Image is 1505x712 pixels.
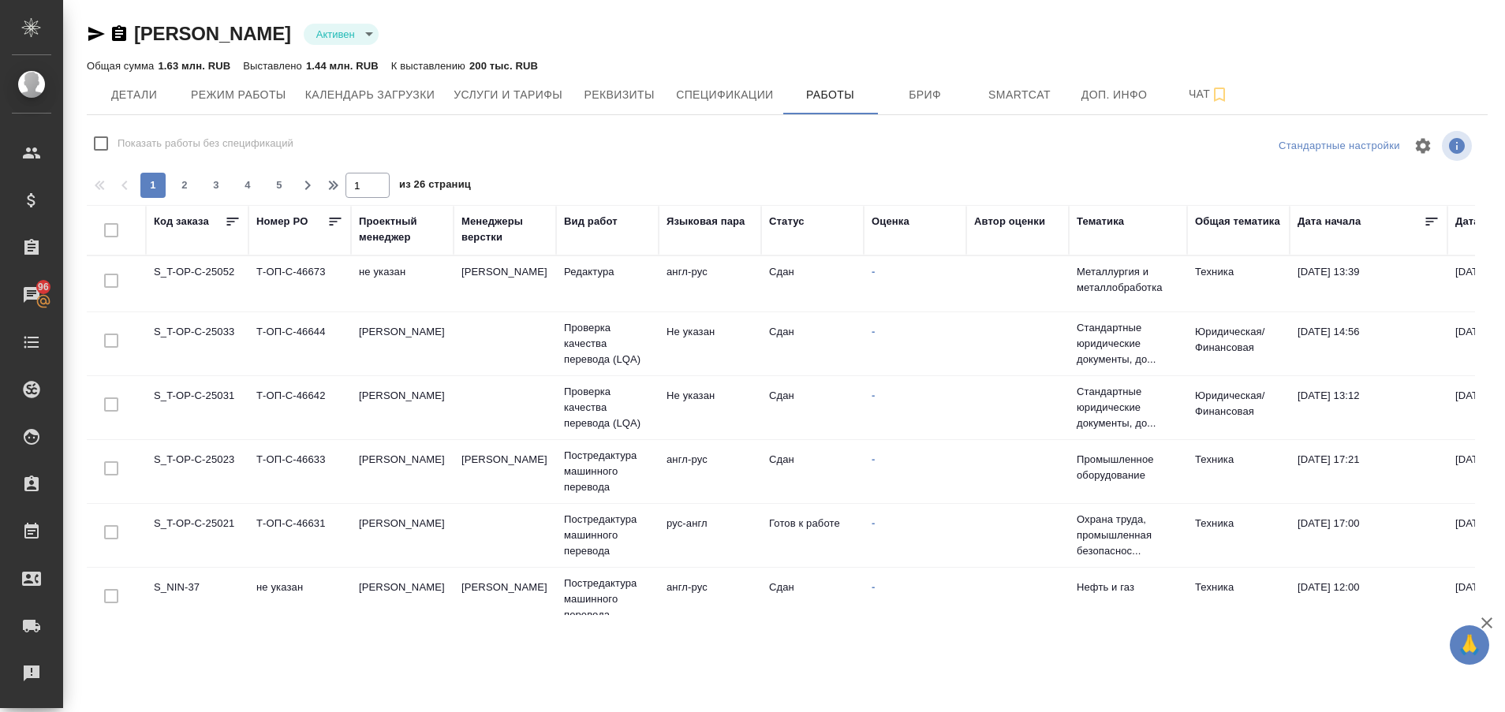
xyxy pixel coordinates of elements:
[351,508,454,563] td: [PERSON_NAME]
[564,512,651,559] p: Постредактура машинного перевода
[872,390,875,401] a: -
[1077,320,1179,367] p: Стандартные юридические документы, до...
[4,275,59,315] a: 96
[146,572,248,627] td: S_NIN-37
[1171,84,1247,104] span: Чат
[667,214,745,229] div: Языковая пара
[659,572,761,627] td: англ-рус
[564,320,651,367] p: Проверка качества перевода (LQA)
[659,316,761,371] td: Не указан
[1187,508,1290,563] td: Техника
[146,380,248,435] td: S_T-OP-C-25031
[248,316,351,371] td: Т-ОП-С-46644
[454,572,556,627] td: [PERSON_NAME]
[1290,508,1447,563] td: [DATE] 17:00
[872,214,909,229] div: Оценка
[134,23,291,44] a: [PERSON_NAME]
[96,85,172,105] span: Детали
[659,444,761,499] td: англ-рус
[1077,452,1179,483] p: Промышленное оборудование
[256,214,308,229] div: Номер PO
[248,444,351,499] td: Т-ОП-С-46633
[676,85,773,105] span: Спецификации
[146,256,248,311] td: S_T-OP-C-25052
[761,316,864,371] td: Сдан
[1077,384,1179,431] p: Стандартные юридические документы, до...
[172,173,197,198] button: 2
[172,177,197,193] span: 2
[399,175,471,198] span: из 26 страниц
[306,60,379,72] p: 1.44 млн. RUB
[243,60,306,72] p: Выставлено
[1290,256,1447,311] td: [DATE] 13:39
[312,28,360,41] button: Активен
[87,24,106,43] button: Скопировать ссылку для ЯМессенджера
[359,214,446,245] div: Проектный менеджер
[351,444,454,499] td: [PERSON_NAME]
[1187,444,1290,499] td: Техника
[454,444,556,499] td: [PERSON_NAME]
[1298,214,1361,229] div: Дата начала
[146,444,248,499] td: S_T-OP-C-25023
[248,256,351,311] td: Т-ОП-С-46673
[154,214,209,229] div: Код заказа
[1450,625,1489,665] button: 🙏
[659,380,761,435] td: Не указан
[28,279,58,295] span: 96
[191,85,286,105] span: Режим работы
[769,214,805,229] div: Статус
[1077,85,1152,105] span: Доп. инфо
[564,214,618,229] div: Вид работ
[1290,444,1447,499] td: [DATE] 17:21
[351,316,454,371] td: [PERSON_NAME]
[1290,380,1447,435] td: [DATE] 13:12
[564,264,651,280] p: Редактура
[761,508,864,563] td: Готов к работе
[872,453,875,465] a: -
[351,256,454,311] td: не указан
[1187,572,1290,627] td: Техника
[761,380,864,435] td: Сдан
[248,572,351,627] td: не указан
[1456,628,1483,662] span: 🙏
[304,24,379,45] div: Активен
[887,85,963,105] span: Бриф
[235,173,260,198] button: 4
[469,60,538,72] p: 200 тыс. RUB
[1187,256,1290,311] td: Техника
[974,214,1045,229] div: Автор оценки
[564,448,651,495] p: Постредактура машинного перевода
[248,380,351,435] td: Т-ОП-С-46642
[564,576,651,623] p: Постредактура машинного перевода
[351,380,454,435] td: [PERSON_NAME]
[461,214,548,245] div: Менеджеры верстки
[581,85,657,105] span: Реквизиты
[391,60,469,72] p: К выставлению
[1187,380,1290,435] td: Юридическая/Финансовая
[248,508,351,563] td: Т-ОП-С-46631
[235,177,260,193] span: 4
[454,256,556,311] td: [PERSON_NAME]
[564,384,651,431] p: Проверка качества перевода (LQA)
[793,85,868,105] span: Работы
[1290,316,1447,371] td: [DATE] 14:56
[982,85,1058,105] span: Smartcat
[351,572,454,627] td: [PERSON_NAME]
[1404,127,1442,165] span: Настроить таблицу
[761,572,864,627] td: Сдан
[267,177,292,193] span: 5
[1195,214,1280,229] div: Общая тематика
[872,581,875,593] a: -
[204,177,229,193] span: 3
[872,266,875,278] a: -
[110,24,129,43] button: Скопировать ссылку
[872,326,875,337] a: -
[872,517,875,529] a: -
[267,173,292,198] button: 5
[305,85,435,105] span: Календарь загрузки
[1275,134,1404,158] div: split button
[1077,580,1179,595] p: Нефть и газ
[158,60,230,72] p: 1.63 млн. RUB
[659,508,761,563] td: рус-англ
[1187,316,1290,371] td: Юридическая/Финансовая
